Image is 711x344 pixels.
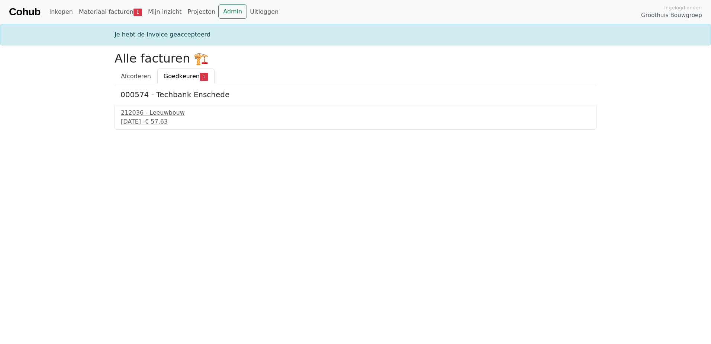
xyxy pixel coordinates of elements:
a: Cohub [9,3,40,21]
a: Mijn inzicht [145,4,185,19]
a: 212036 - Leeuwbouw[DATE] -€ 57,63 [121,108,590,126]
a: Materiaal facturen1 [76,4,145,19]
span: 1 [133,9,142,16]
span: € 57,63 [145,118,168,125]
h5: 000574 - Techbank Enschede [120,90,591,99]
span: 1 [200,73,208,80]
span: Goedkeuren [164,73,200,80]
div: Je hebt de invoice geaccepteerd [110,30,601,39]
a: Projecten [184,4,218,19]
a: Uitloggen [247,4,281,19]
div: [DATE] - [121,117,590,126]
a: Afcoderen [115,69,157,84]
span: Ingelogd onder: [664,4,702,11]
a: Inkopen [46,4,75,19]
a: Admin [218,4,247,19]
a: Goedkeuren1 [157,69,215,84]
span: Afcoderen [121,73,151,80]
h2: Alle facturen 🏗️ [115,51,596,66]
div: 212036 - Leeuwbouw [121,108,590,117]
span: Groothuis Bouwgroep [641,11,702,20]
